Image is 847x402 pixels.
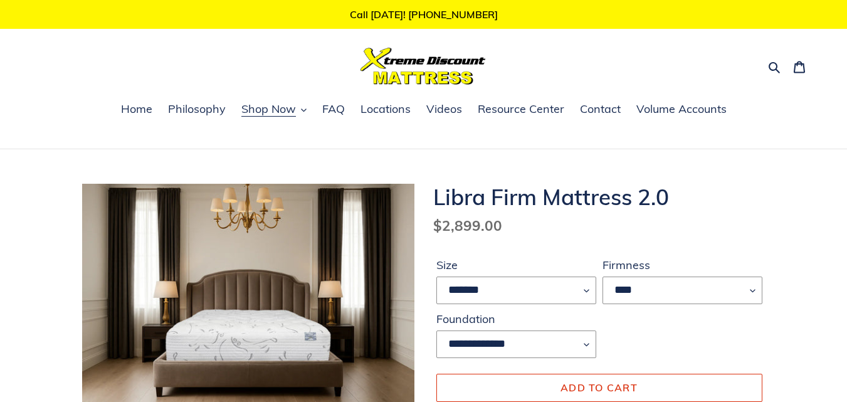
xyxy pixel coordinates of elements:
[241,102,296,117] span: Shop Now
[433,216,502,235] span: $2,899.00
[433,184,765,210] h1: Libra Firm Mattress 2.0
[360,102,411,117] span: Locations
[121,102,152,117] span: Home
[360,48,486,85] img: Xtreme Discount Mattress
[115,100,159,119] a: Home
[420,100,468,119] a: Videos
[574,100,627,119] a: Contact
[436,257,596,273] label: Size
[316,100,351,119] a: FAQ
[602,257,762,273] label: Firmness
[580,102,621,117] span: Contact
[436,374,762,401] button: Add to cart
[235,100,313,119] button: Shop Now
[168,102,226,117] span: Philosophy
[162,100,232,119] a: Philosophy
[560,381,638,394] span: Add to cart
[630,100,733,119] a: Volume Accounts
[354,100,417,119] a: Locations
[322,102,345,117] span: FAQ
[436,310,596,327] label: Foundation
[636,102,727,117] span: Volume Accounts
[478,102,564,117] span: Resource Center
[471,100,571,119] a: Resource Center
[426,102,462,117] span: Videos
